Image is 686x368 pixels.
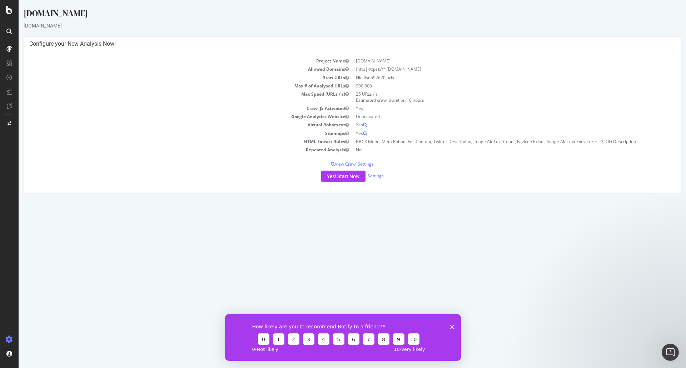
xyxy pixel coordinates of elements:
[334,112,657,121] td: Deactivated
[349,173,365,179] a: Settings
[334,57,657,65] td: [DOMAIN_NAME]
[334,65,657,73] td: (http|https)://*.[DOMAIN_NAME]
[11,146,334,154] td: Repeated Analysis
[11,65,334,73] td: Allowed Domains
[334,74,657,82] td: File list 592670 urls
[11,90,334,104] td: Max Speed (URLs / s)
[11,40,657,47] h4: Configure your New Analysis Now!
[5,22,662,29] div: [DOMAIN_NAME]
[11,82,334,90] td: Max # of Analysed URLs
[11,137,334,146] td: HTML Extract Rules
[334,129,657,137] td: Yes
[334,82,657,90] td: 900,000
[11,121,334,129] td: Virtual Robots.txt
[11,112,334,121] td: Google Analytics Website
[11,129,334,137] td: Sitemaps
[225,314,461,361] iframe: Survey from Botify
[334,121,657,129] td: Yes
[11,57,334,65] td: Project Name
[11,161,657,167] p: View Crawl Settings
[334,146,657,154] td: No
[303,171,347,182] button: Yes! Start Now
[388,97,406,103] span: 10 hours
[334,90,657,104] td: 25 URLs / s Estimated crawl duration:
[5,7,662,22] div: [DOMAIN_NAME]
[11,74,334,82] td: Start URLs
[11,104,334,112] td: Crawl JS Activated
[334,104,657,112] td: Yes
[662,344,679,361] iframe: Intercom live chat
[334,137,657,146] td: BBCX Menu, Meta Robots Full Content, Twitter Description, Image Alt Text Count, Favicon Exists, I...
